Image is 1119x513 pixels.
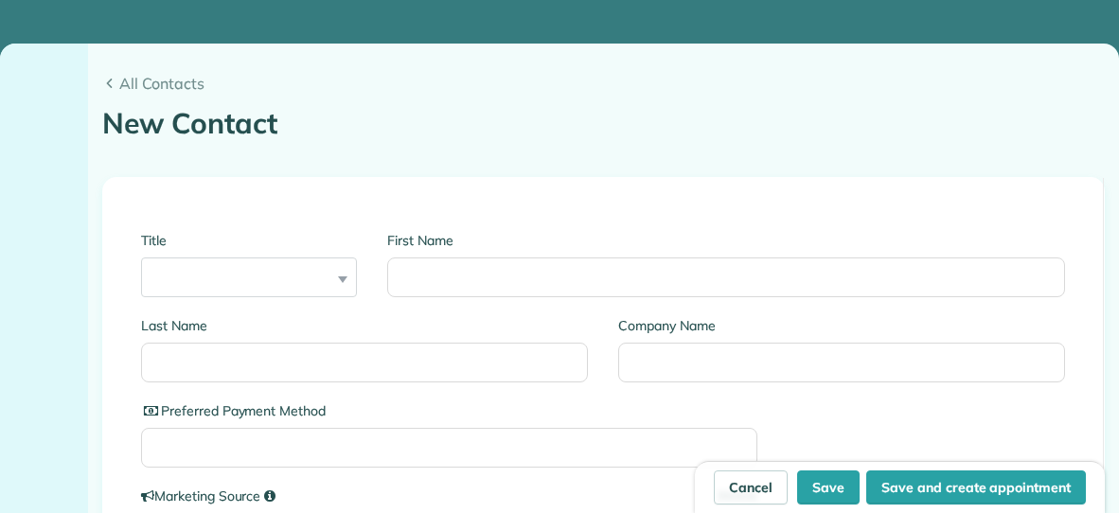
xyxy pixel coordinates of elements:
[141,316,588,335] label: Last Name
[866,470,1086,504] button: Save and create appointment
[119,72,1105,95] span: All Contacts
[141,486,757,505] label: Marketing Source
[387,231,1065,250] label: First Name
[618,316,1065,335] label: Company Name
[714,470,788,504] a: Cancel
[141,231,357,250] label: Title
[141,401,757,420] label: Preferred Payment Method
[797,470,860,504] button: Save
[102,72,1105,95] a: All Contacts
[102,108,1105,139] h1: New Contact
